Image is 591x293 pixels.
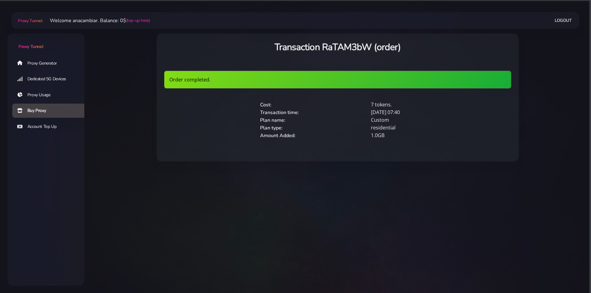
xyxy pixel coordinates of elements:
div: 1.0GB [367,132,478,139]
span: Proxy Tunnel [18,18,42,24]
a: Buy Proxy [12,104,89,118]
li: Welcome anacambiar. Balance: 0$ [42,17,150,24]
span: Plan name: [260,117,285,124]
span: Plan type: [260,125,283,131]
a: Proxy Generator [12,56,89,70]
span: Cost: [260,101,271,108]
a: Dedicated 5G Devices [12,72,89,86]
span: Transaction time: [260,109,299,116]
span: Proxy Tunnel [18,44,43,49]
a: (top-up here) [126,17,150,24]
div: 7 tokens. [367,101,478,109]
div: residential [367,124,478,132]
h3: Transaction RaTAM3bW (order) [164,41,511,53]
a: Logout [555,15,572,26]
a: Proxy Tunnel [17,16,42,26]
a: Account Top Up [12,120,89,134]
iframe: Webchat Widget [556,258,583,285]
div: [DATE] 07:40 [367,109,478,116]
div: Custom [367,116,478,124]
a: Proxy Tunnel [7,34,84,50]
a: Proxy Usage [12,88,89,102]
span: Amount Added: [260,132,295,139]
div: Order completed. [164,71,511,89]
